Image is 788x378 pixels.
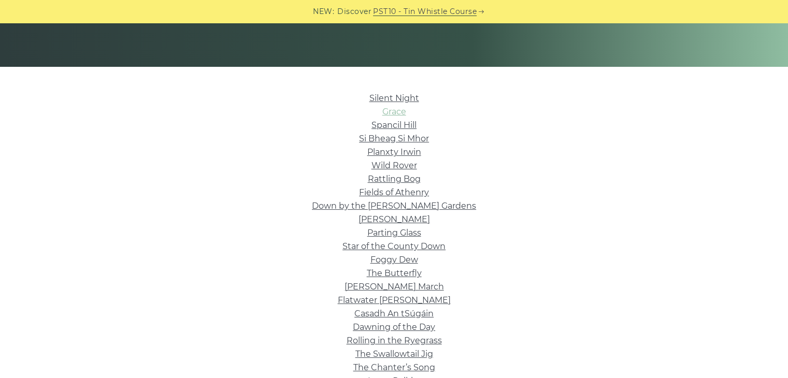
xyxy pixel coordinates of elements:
[347,336,442,345] a: Rolling in the Ryegrass
[359,214,430,224] a: [PERSON_NAME]
[354,309,434,318] a: Casadh An tSúgáin
[367,228,421,238] a: Parting Glass
[359,134,429,143] a: Si­ Bheag Si­ Mhor
[353,362,435,372] a: The Chanter’s Song
[359,187,429,197] a: Fields of Athenry
[313,6,334,18] span: NEW:
[367,268,422,278] a: The Butterfly
[382,107,406,117] a: Grace
[371,120,417,130] a: Spancil Hill
[345,282,444,292] a: [PERSON_NAME] March
[342,241,446,251] a: Star of the County Down
[353,322,435,332] a: Dawning of the Day
[367,147,421,157] a: Planxty Irwin
[312,201,476,211] a: Down by the [PERSON_NAME] Gardens
[373,6,477,18] a: PST10 - Tin Whistle Course
[368,174,421,184] a: Rattling Bog
[338,295,451,305] a: Flatwater [PERSON_NAME]
[355,349,433,359] a: The Swallowtail Jig
[371,161,417,170] a: Wild Rover
[370,255,418,265] a: Foggy Dew
[337,6,371,18] span: Discover
[369,93,419,103] a: Silent Night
